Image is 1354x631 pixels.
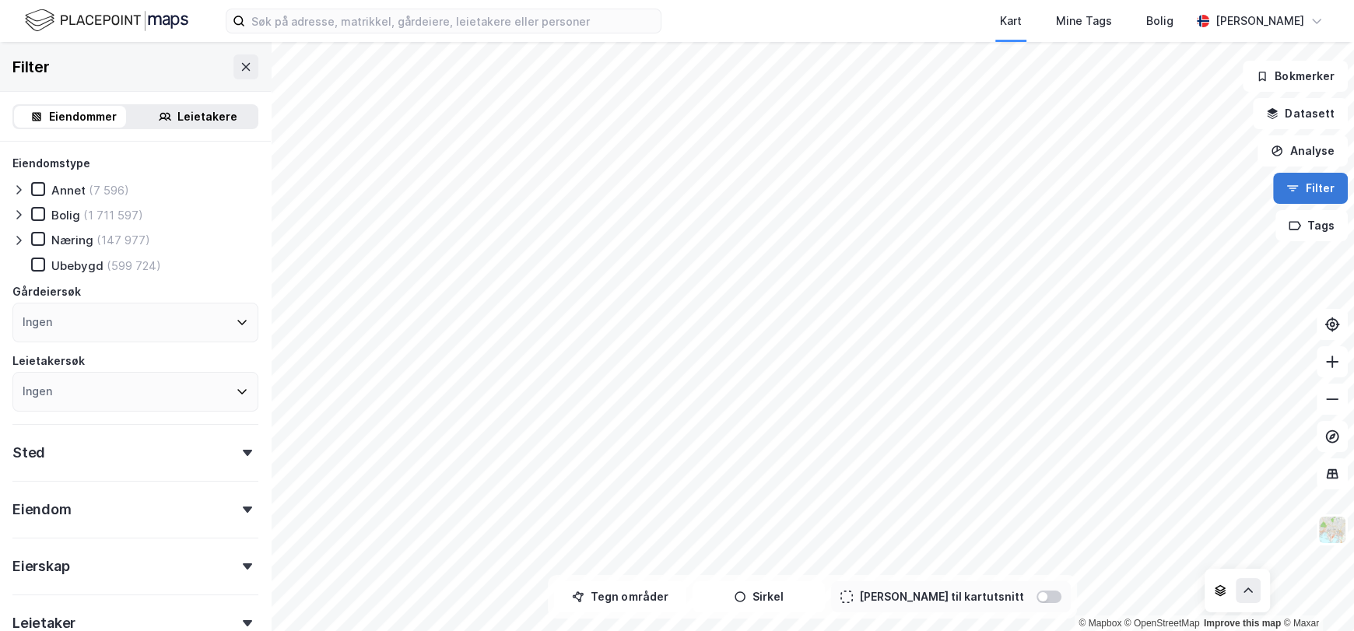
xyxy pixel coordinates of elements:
[1124,618,1200,629] a: OpenStreetMap
[89,183,129,198] div: (7 596)
[245,9,661,33] input: Søk på adresse, matrikkel, gårdeiere, leietakere eller personer
[554,581,686,612] button: Tegn områder
[107,258,161,273] div: (599 724)
[12,443,45,462] div: Sted
[1276,556,1354,631] iframe: Chat Widget
[51,258,103,273] div: Ubebygd
[23,382,52,401] div: Ingen
[1146,12,1173,30] div: Bolig
[51,233,93,247] div: Næring
[49,107,117,126] div: Eiendommer
[23,313,52,331] div: Ingen
[1079,618,1121,629] a: Mapbox
[96,233,150,247] div: (147 977)
[12,154,90,173] div: Eiendomstype
[83,208,143,223] div: (1 711 597)
[1215,12,1304,30] div: [PERSON_NAME]
[1273,173,1348,204] button: Filter
[1253,98,1348,129] button: Datasett
[1275,210,1348,241] button: Tags
[12,282,81,301] div: Gårdeiersøk
[12,500,72,519] div: Eiendom
[693,581,825,612] button: Sirkel
[1317,515,1347,545] img: Z
[1204,618,1281,629] a: Improve this map
[859,587,1024,606] div: [PERSON_NAME] til kartutsnitt
[1276,556,1354,631] div: Kontrollprogram for chat
[12,352,85,370] div: Leietakersøk
[1243,61,1348,92] button: Bokmerker
[1056,12,1112,30] div: Mine Tags
[12,54,50,79] div: Filter
[25,7,188,34] img: logo.f888ab2527a4732fd821a326f86c7f29.svg
[51,183,86,198] div: Annet
[1258,135,1348,167] button: Analyse
[177,107,237,126] div: Leietakere
[51,208,80,223] div: Bolig
[1000,12,1022,30] div: Kart
[12,557,69,576] div: Eierskap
